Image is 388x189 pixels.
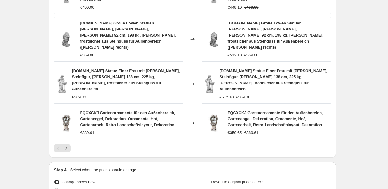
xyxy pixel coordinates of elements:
div: €449.10 [228,5,242,11]
nav: Pagination [54,144,71,152]
span: [DOMAIN_NAME] Statue Einer Frau mit [PERSON_NAME], Steinfigur, [PERSON_NAME] 138 cm, 225 kg, [PER... [72,69,180,91]
h2: Step 4. [54,167,68,173]
img: 61HKWZWxYIL_80x.jpg [57,30,75,48]
span: [DOMAIN_NAME] Große Löwen Statuen [PERSON_NAME], [PERSON_NAME], [PERSON_NAME] 92 cm, 198 kg, [PER... [80,21,176,50]
img: 41DtcstMgES_80x.jpg [205,114,223,132]
div: €389.61 [80,130,94,136]
div: €350.65 [228,130,242,136]
strike: €569.00 [244,52,259,58]
strike: €389.61 [244,130,259,136]
p: Select when the prices should change [70,167,136,173]
span: [DOMAIN_NAME] Statue Einer Frau mit [PERSON_NAME], Steinfigur, [PERSON_NAME] 138 cm, 225 kg, [PER... [219,69,327,91]
span: [DOMAIN_NAME] Große Löwen Statuen [PERSON_NAME], [PERSON_NAME], [PERSON_NAME] 92 cm, 198 kg, [PER... [228,21,323,50]
div: €499.00 [80,5,94,11]
div: €512.10 [219,94,234,100]
img: 81PEis_PnKL_80x.jpg [205,75,215,93]
img: 81PEis_PnKL_80x.jpg [57,75,67,93]
img: 61HKWZWxYIL_80x.jpg [205,30,223,48]
div: €569.00 [80,52,94,58]
span: FQCXCKJ Gartenornamente für den Außenbereich, Gartenengel, Dekoration, Ornamente, Hof, Gartenarbe... [228,111,323,127]
img: 41DtcstMgES_80x.jpg [57,114,75,132]
span: Revert to original prices later? [211,180,263,184]
button: Next [62,144,71,152]
span: Change prices now [62,180,95,184]
strike: €569.00 [236,94,250,100]
span: FQCXCKJ Gartenornamente für den Außenbereich, Gartenengel, Dekoration, Ornamente, Hof, Gartenarbe... [80,111,175,127]
strike: €499.00 [244,5,259,11]
div: €569.00 [72,94,86,100]
div: €512.10 [228,52,242,58]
